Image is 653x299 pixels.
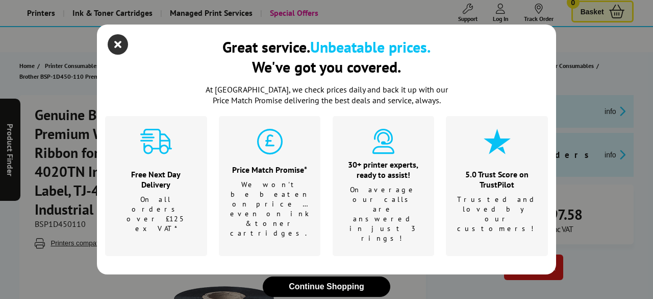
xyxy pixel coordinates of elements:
b: Unbeatable prices. [310,37,431,57]
div: 5.0 Trust Score on TrustPilot [457,169,537,190]
button: close modal [110,37,125,52]
button: close modal [263,277,390,297]
div: Price Match Promise* [230,165,310,175]
p: We won't be beaten on price …even on ink & toner cartridges. [230,180,310,238]
p: At [GEOGRAPHIC_DATA], we check prices daily and back it up with our Price Match Promise deliverin... [199,84,454,106]
div: Great service. We've got you covered. [222,37,431,77]
p: On average our calls are answered in just 3 rings! [345,185,422,243]
div: 30+ printer experts, ready to assist! [345,159,422,180]
div: Free Next Day Delivery [118,169,194,190]
p: On all orders over £125 ex VAT* [118,195,194,234]
p: Trusted and loved by our customers! [457,195,537,234]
